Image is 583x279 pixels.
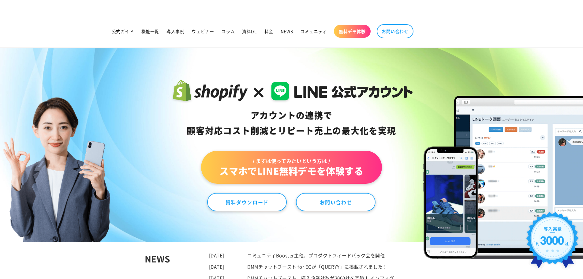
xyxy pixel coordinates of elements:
[209,252,225,258] time: [DATE]
[201,151,382,184] a: \ まずは使ってみたいという方は /スマホでLINE無料デモを体験する
[247,252,385,258] a: コミュニティBooster主催、プロダクトフィードバック会を開催
[221,28,235,34] span: コラム
[138,25,163,38] a: 機能一覧
[281,28,293,34] span: NEWS
[242,28,257,34] span: 資料DL
[108,25,138,38] a: 公式ガイド
[192,28,214,34] span: ウェビナー
[277,25,297,38] a: NEWS
[219,157,363,164] span: \ まずは使ってみたいという方は /
[377,24,413,38] a: お問い合わせ
[188,25,218,38] a: ウェビナー
[141,28,159,34] span: 機能一覧
[163,25,188,38] a: 導入事例
[218,25,238,38] a: コラム
[334,25,371,38] a: 無料デモ体験
[296,193,376,211] a: お問い合わせ
[238,25,260,38] a: 資料DL
[264,28,273,34] span: 料金
[207,193,287,211] a: 資料ダウンロード
[112,28,134,34] span: 公式ガイド
[523,209,582,276] img: 導入実績約3000社
[261,25,277,38] a: 料金
[339,28,366,34] span: 無料デモ体験
[209,263,225,270] time: [DATE]
[166,28,184,34] span: 導入事例
[382,28,409,34] span: お問い合わせ
[170,108,413,138] div: アカウントの連携で 顧客対応コスト削減と リピート売上の 最大化を実現
[247,263,387,270] a: DMMチャットブースト for ECが「QUERYY」に掲載されました！
[297,25,331,38] a: コミュニティ
[300,28,327,34] span: コミュニティ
